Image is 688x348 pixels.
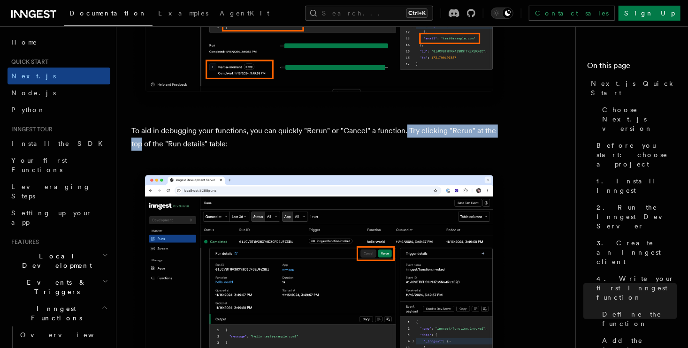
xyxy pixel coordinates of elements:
[69,9,147,17] span: Documentation
[8,152,110,178] a: Your first Functions
[64,3,153,26] a: Documentation
[596,274,677,302] span: 4. Write your first Inngest function
[598,101,677,137] a: Choose Next.js version
[593,199,677,235] a: 2. Run the Inngest Dev Server
[491,8,513,19] button: Toggle dark mode
[593,137,677,173] a: Before you start: choose a project
[214,3,275,25] a: AgentKit
[8,248,110,274] button: Local Development
[596,238,677,266] span: 3. Create an Inngest client
[8,34,110,51] a: Home
[8,135,110,152] a: Install the SDK
[20,331,117,339] span: Overview
[8,126,53,133] span: Inngest tour
[8,300,110,326] button: Inngest Functions
[8,278,102,296] span: Events & Triggers
[8,178,110,204] a: Leveraging Steps
[153,3,214,25] a: Examples
[8,238,39,246] span: Features
[131,125,507,151] p: To aid in debugging your functions, you can quickly "Rerun" or "Cancel" a function. Try clicking ...
[596,141,677,169] span: Before you start: choose a project
[8,84,110,101] a: Node.js
[11,72,56,80] span: Next.js
[598,306,677,332] a: Define the function
[16,326,110,343] a: Overview
[11,106,46,113] span: Python
[593,270,677,306] a: 4. Write your first Inngest function
[602,105,677,133] span: Choose Next.js version
[593,235,677,270] a: 3. Create an Inngest client
[220,9,269,17] span: AgentKit
[8,68,110,84] a: Next.js
[8,204,110,231] a: Setting up your app
[529,6,615,21] a: Contact sales
[619,6,680,21] a: Sign Up
[593,173,677,199] a: 1. Install Inngest
[8,251,102,270] span: Local Development
[587,75,677,101] a: Next.js Quick Start
[158,9,208,17] span: Examples
[596,203,677,231] span: 2. Run the Inngest Dev Server
[596,176,677,195] span: 1. Install Inngest
[11,209,92,226] span: Setting up your app
[591,79,677,98] span: Next.js Quick Start
[11,89,56,97] span: Node.js
[11,140,108,147] span: Install the SDK
[11,183,91,200] span: Leveraging Steps
[602,310,677,328] span: Define the function
[11,157,67,174] span: Your first Functions
[8,58,48,66] span: Quick start
[8,101,110,118] a: Python
[406,8,428,18] kbd: Ctrl+K
[305,6,433,21] button: Search...Ctrl+K
[8,274,110,300] button: Events & Triggers
[11,38,38,47] span: Home
[587,60,677,75] h4: On this page
[8,304,101,323] span: Inngest Functions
